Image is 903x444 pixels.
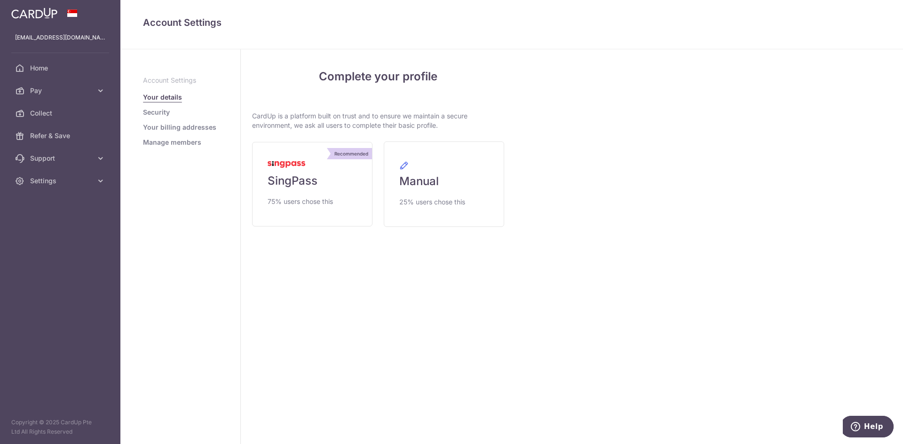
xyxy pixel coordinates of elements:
[30,154,92,163] span: Support
[30,63,92,73] span: Home
[30,131,92,140] span: Refer & Save
[11,8,57,19] img: CardUp
[143,138,201,147] a: Manage members
[252,142,372,226] a: Recommended SingPass 75% users chose this
[331,148,372,159] div: Recommended
[268,161,305,168] img: MyInfoLogo
[21,7,40,15] span: Help
[252,68,504,85] h4: Complete your profile
[143,15,880,30] h4: Account Settings
[252,111,504,130] p: CardUp is a platform built on trust and to ensure we maintain a secure environment, we ask all us...
[843,416,894,439] iframe: Opens a widget where you can find more information
[30,86,92,95] span: Pay
[143,93,182,102] a: Your details
[15,33,105,42] p: [EMAIL_ADDRESS][DOMAIN_NAME]
[143,108,170,117] a: Security
[143,76,218,85] p: Account Settings
[268,196,333,207] span: 75% users chose this
[143,123,216,132] a: Your billing addresses
[399,174,439,189] span: Manual
[268,173,317,188] span: SingPass
[384,141,504,227] a: Manual 25% users chose this
[399,196,465,208] span: 25% users chose this
[30,176,92,186] span: Settings
[30,109,92,118] span: Collect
